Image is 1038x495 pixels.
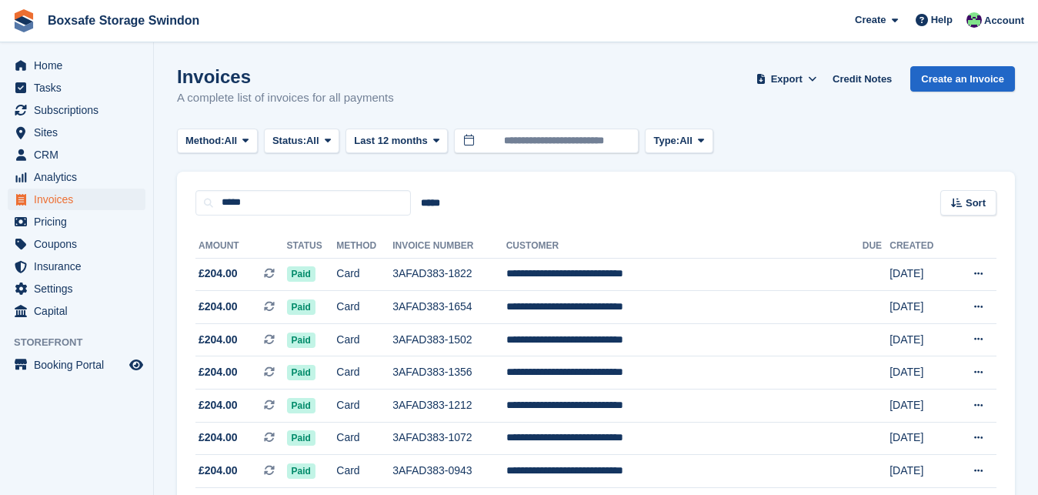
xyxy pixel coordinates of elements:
[336,234,392,259] th: Method
[392,455,506,488] td: 3AFAD383-0943
[392,234,506,259] th: Invoice Number
[8,211,145,232] a: menu
[287,430,315,446] span: Paid
[966,12,982,28] img: Kim Virabi
[287,266,315,282] span: Paid
[287,365,315,380] span: Paid
[863,234,890,259] th: Due
[8,256,145,277] a: menu
[392,258,506,291] td: 3AFAD383-1822
[12,9,35,32] img: stora-icon-8386f47178a22dfd0bd8f6a31ec36ba5ce8667c1dd55bd0f319d3a0aa187defe.svg
[34,233,126,255] span: Coupons
[889,390,951,423] td: [DATE]
[34,189,126,210] span: Invoices
[889,356,951,390] td: [DATE]
[8,166,145,188] a: menu
[199,397,238,413] span: £204.00
[34,99,126,121] span: Subscriptions
[199,266,238,282] span: £204.00
[287,234,337,259] th: Status
[889,422,951,455] td: [DATE]
[199,299,238,315] span: £204.00
[195,234,287,259] th: Amount
[336,258,392,291] td: Card
[345,129,448,154] button: Last 12 months
[14,335,153,350] span: Storefront
[392,422,506,455] td: 3AFAD383-1072
[8,77,145,99] a: menu
[34,256,126,277] span: Insurance
[984,13,1024,28] span: Account
[931,12,953,28] span: Help
[225,133,238,149] span: All
[306,133,319,149] span: All
[645,129,713,154] button: Type: All
[287,299,315,315] span: Paid
[336,323,392,356] td: Card
[392,323,506,356] td: 3AFAD383-1502
[889,291,951,324] td: [DATE]
[336,455,392,488] td: Card
[855,12,886,28] span: Create
[753,66,820,92] button: Export
[34,211,126,232] span: Pricing
[287,463,315,479] span: Paid
[34,354,126,376] span: Booking Portal
[8,233,145,255] a: menu
[506,234,863,259] th: Customer
[34,77,126,99] span: Tasks
[392,356,506,390] td: 3AFAD383-1356
[34,166,126,188] span: Analytics
[392,390,506,423] td: 3AFAD383-1212
[34,278,126,299] span: Settings
[889,323,951,356] td: [DATE]
[34,55,126,76] span: Home
[336,356,392,390] td: Card
[127,356,145,374] a: Preview store
[199,430,238,446] span: £204.00
[354,133,427,149] span: Last 12 months
[287,398,315,413] span: Paid
[889,455,951,488] td: [DATE]
[8,99,145,121] a: menu
[272,133,306,149] span: Status:
[199,463,238,479] span: £204.00
[889,258,951,291] td: [DATE]
[287,333,315,348] span: Paid
[185,133,225,149] span: Method:
[8,122,145,143] a: menu
[826,66,898,92] a: Credit Notes
[199,364,238,380] span: £204.00
[910,66,1015,92] a: Create an Invoice
[966,196,986,211] span: Sort
[8,55,145,76] a: menu
[177,66,394,87] h1: Invoices
[889,234,951,259] th: Created
[177,89,394,107] p: A complete list of invoices for all payments
[199,332,238,348] span: £204.00
[8,354,145,376] a: menu
[771,72,803,87] span: Export
[42,8,205,33] a: Boxsafe Storage Swindon
[336,390,392,423] td: Card
[336,291,392,324] td: Card
[34,122,126,143] span: Sites
[34,300,126,322] span: Capital
[8,144,145,166] a: menu
[679,133,693,149] span: All
[8,278,145,299] a: menu
[392,291,506,324] td: 3AFAD383-1654
[336,422,392,455] td: Card
[34,144,126,166] span: CRM
[653,133,679,149] span: Type:
[177,129,258,154] button: Method: All
[8,300,145,322] a: menu
[264,129,339,154] button: Status: All
[8,189,145,210] a: menu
